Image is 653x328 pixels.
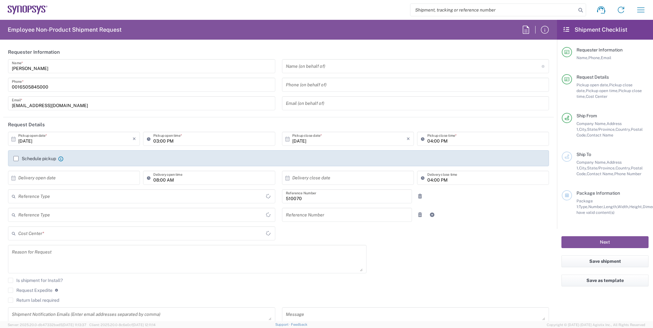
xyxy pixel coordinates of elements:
[601,55,611,60] span: Email
[576,160,607,165] span: Company Name,
[588,204,604,209] span: Number,
[617,204,629,209] span: Width,
[8,288,52,293] label: Request Expedite
[415,192,424,201] a: Remove Reference
[616,166,631,170] span: Country,
[576,47,623,52] span: Requester Information
[407,134,410,144] i: ×
[62,323,86,327] span: [DATE] 11:13:37
[8,49,60,55] h2: Requester Information
[604,204,617,209] span: Length,
[587,171,614,176] span: Contact Name,
[576,55,588,60] span: Name,
[89,323,156,327] span: Client: 2025.20.0-8c6e0cf
[428,210,437,219] a: Add Reference
[561,236,649,248] button: Next
[275,323,291,326] a: Support
[133,134,136,144] i: ×
[13,156,56,161] label: Schedule pickup
[579,204,588,209] span: Type,
[579,127,587,132] span: City,
[576,82,609,87] span: Pickup open date,
[291,323,307,326] a: Feedback
[587,133,613,137] span: Contact Name
[586,94,608,99] span: Cost Center
[586,88,618,93] span: Pickup open time,
[629,204,643,209] span: Height,
[579,166,587,170] span: City,
[587,127,616,132] span: State/Province,
[8,323,86,327] span: Server: 2025.20.0-db47332bad5
[587,166,616,170] span: State/Province,
[576,74,609,80] span: Request Details
[410,4,576,16] input: Shipment, tracking or reference number
[547,322,645,328] span: Copyright © [DATE]-[DATE] Agistix Inc., All Rights Reserved
[576,191,620,196] span: Package Information
[561,255,649,267] button: Save shipment
[8,278,63,283] label: Is shipment for Install?
[415,210,424,219] a: Remove Reference
[614,171,641,176] span: Phone Number
[133,323,156,327] span: [DATE] 12:11:14
[8,26,122,34] h2: Employee Non-Product Shipment Request
[576,121,607,126] span: Company Name,
[576,152,591,157] span: Ship To
[616,127,631,132] span: Country,
[576,199,593,209] span: Package 1:
[563,26,627,34] h2: Shipment Checklist
[8,298,59,303] label: Return label required
[8,121,45,128] h2: Request Details
[561,275,649,286] button: Save as template
[576,113,597,118] span: Ship From
[588,55,601,60] span: Phone,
